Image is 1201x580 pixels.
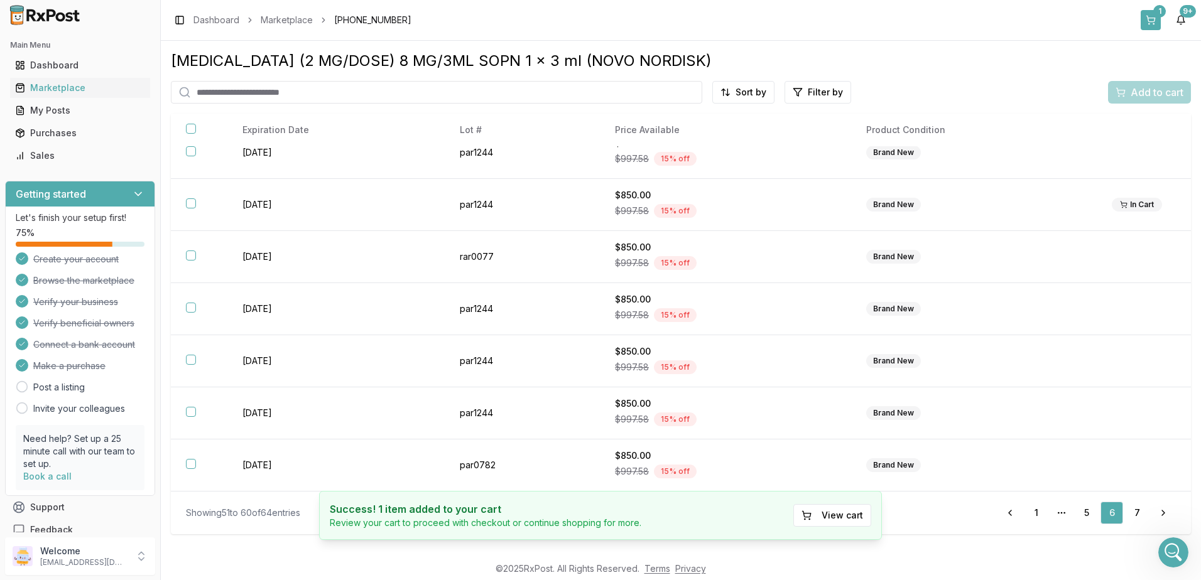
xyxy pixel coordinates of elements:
[16,212,144,224] p: Let's finish your setup first!
[445,179,600,231] td: par1244
[227,114,445,147] th: Expiration Date
[33,296,118,308] span: Verify your business
[197,298,241,326] div: its ok
[10,145,125,173] div: All items in your cart!
[10,261,241,299] div: Manuel says…
[1171,10,1191,30] button: 9+
[15,104,145,117] div: My Posts
[33,274,134,287] span: Browse the marketplace
[1158,537,1188,567] iframe: Intercom live chat
[161,381,231,394] div: got it thank you
[20,124,43,137] div: on it!
[866,406,921,420] div: Brand New
[193,14,411,26] nav: breadcrumb
[227,127,445,179] td: [DATE]
[445,127,600,179] td: par1244
[615,189,836,201] div: $850.00
[866,302,921,316] div: Brand New
[5,518,155,541] button: Feedback
[654,412,697,426] div: 15 % off
[1141,10,1161,30] button: 1
[851,114,1097,147] th: Product Condition
[615,241,836,254] div: $850.00
[193,14,239,26] a: Dashboard
[227,283,445,335] td: [DATE]
[712,81,774,104] button: Sort by
[137,183,241,222] div: thank you so much​
[175,51,241,78] div: Thank you
[615,309,649,321] span: $997.58
[644,563,670,574] a: Terms
[10,22,241,51] div: LUIS says…
[106,79,241,107] div: i also need wegvoy 2.4mg
[866,146,921,159] div: Brand New
[61,6,143,16] h1: [PERSON_NAME]
[615,345,836,358] div: $850.00
[654,360,697,374] div: 15 % off
[15,127,145,139] div: Purchases
[10,99,150,122] a: My Posts
[171,51,1191,71] div: [MEDICAL_DATA] (2 MG/DOSE) 8 MG/3ML SOPN 1 x 3 ml (NOVO NORDISK)
[1153,5,1166,18] div: 1
[10,223,241,261] div: LUIS says…
[185,58,231,71] div: Thank you
[61,231,231,244] div: sorry i need mounjaro 15mg not 10mg
[793,504,871,527] button: View cart
[15,149,145,162] div: Sales
[220,5,243,28] div: Close
[227,335,445,387] td: [DATE]
[33,360,106,372] span: Make a purchase
[147,190,231,215] div: thank you so much ​
[10,298,241,336] div: LUIS says…
[10,183,241,223] div: LUIS says…
[736,86,766,99] span: Sort by
[1112,198,1162,212] div: In Cart
[10,54,150,77] a: Dashboard
[615,153,649,165] span: $997.58
[207,306,231,318] div: its ok
[10,51,241,80] div: LUIS says…
[808,86,843,99] span: Filter by
[615,449,836,462] div: $850.00
[1100,502,1123,524] a: 6
[445,114,600,147] th: Lot #
[33,253,119,266] span: Create your account
[197,5,220,29] button: Home
[40,411,50,421] button: Gif picker
[33,381,85,394] a: Post a listing
[40,545,128,557] p: Welcome
[1126,502,1148,524] a: 7
[20,153,115,165] div: All items in your cart!
[8,5,32,29] button: go back
[615,397,836,410] div: $850.00
[10,117,241,146] div: Manuel says…
[5,5,85,25] img: RxPost Logo
[30,524,73,536] span: Feedback
[20,269,194,281] div: that was my bad sorry i will add in a bit
[615,413,649,426] span: $997.58
[10,336,148,363] div: should be good to go now!
[615,361,649,373] span: $997.58
[227,387,445,439] td: [DATE]
[60,411,70,421] button: Upload attachment
[10,261,204,289] div: that was my bad sorry i will add in a bit
[227,179,445,231] td: [DATE]
[10,122,150,144] a: Purchases
[785,81,851,104] button: Filter by
[36,7,56,27] img: Profile image for Manuel
[227,231,445,283] td: [DATE]
[615,465,649,478] span: $997.58
[997,502,1023,524] a: Go to previous page
[10,336,241,373] div: Manuel says…
[5,100,155,121] button: My Posts
[866,354,921,368] div: Brand New
[20,343,138,356] div: should be good to go now!
[866,250,921,264] div: Brand New
[10,40,150,50] h2: Main Menu
[1075,502,1098,524] a: 5
[210,22,241,50] div: ok
[654,152,697,166] div: 15 % off
[13,546,33,566] img: User avatar
[10,77,150,99] a: Marketplace
[1180,5,1196,18] div: 9+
